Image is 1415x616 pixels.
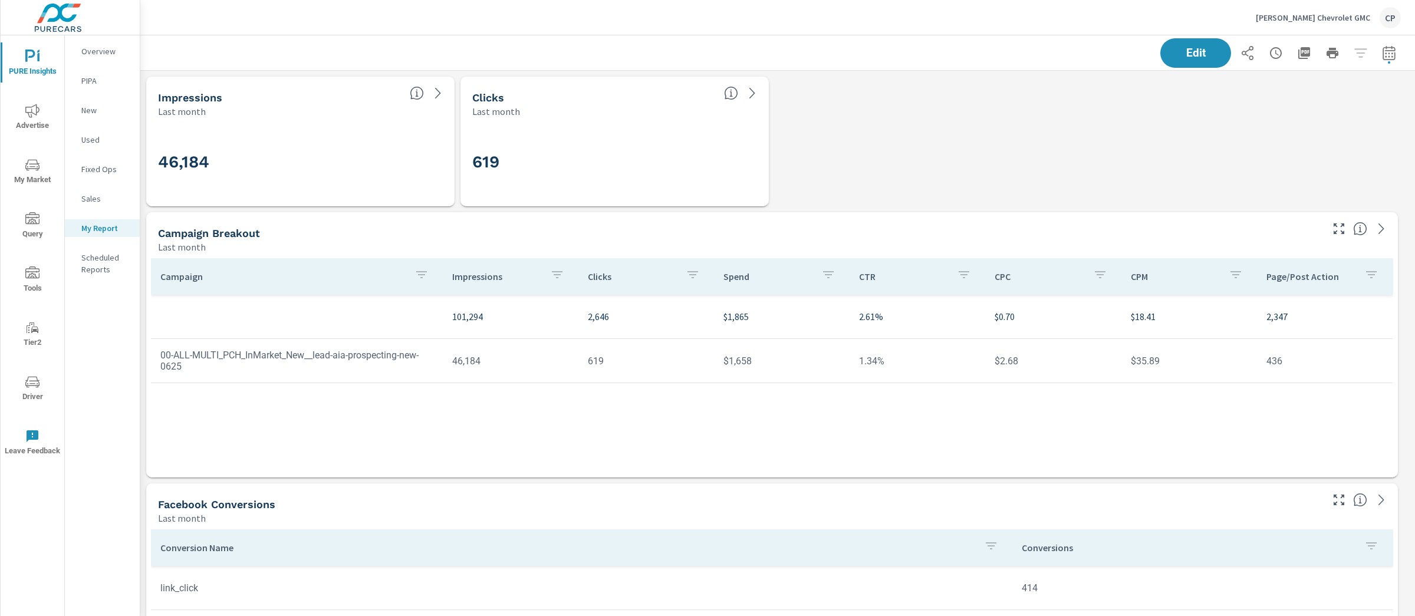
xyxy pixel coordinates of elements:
[1,35,64,469] div: nav menu
[158,240,206,254] p: Last month
[1012,573,1393,603] td: 414
[452,309,569,324] p: 101,294
[985,346,1121,376] td: $2.68
[578,346,714,376] td: 619
[151,340,443,381] td: 00-ALL-MULTI_PCH_InMarket_New__lead-aia-prospecting-new-0625
[995,271,1083,282] p: CPC
[4,104,61,133] span: Advertise
[1131,271,1219,282] p: CPM
[4,50,61,78] span: PURE Insights
[160,271,405,282] p: Campaign
[4,212,61,241] span: Query
[1353,222,1367,236] span: This is a summary of Social performance results by campaign. Each column can be sorted.
[65,42,140,60] div: Overview
[4,429,61,458] span: Leave Feedback
[158,104,206,118] p: Last month
[1160,38,1231,68] button: Edit
[443,346,578,376] td: 46,184
[1292,41,1316,65] button: "Export Report to PDF"
[714,346,850,376] td: $1,658
[65,249,140,278] div: Scheduled Reports
[724,86,738,100] span: The number of times an ad was clicked by a consumer.
[65,190,140,207] div: Sales
[452,271,541,282] p: Impressions
[158,511,206,525] p: Last month
[1372,490,1391,509] a: See more details in report
[65,131,140,149] div: Used
[4,321,61,350] span: Tier2
[1121,346,1257,376] td: $35.89
[1377,41,1401,65] button: Select Date Range
[81,163,130,175] p: Fixed Ops
[160,542,975,554] p: Conversion Name
[81,104,130,116] p: New
[158,227,260,239] h5: Campaign Breakout
[1257,346,1393,376] td: 436
[1022,542,1355,554] p: Conversions
[4,266,61,295] span: Tools
[4,158,61,187] span: My Market
[65,101,140,119] div: New
[65,72,140,90] div: PIPA
[1380,7,1401,28] div: CP
[81,252,130,275] p: Scheduled Reports
[158,498,275,510] h5: Facebook Conversions
[1372,219,1391,238] a: See more details in report
[723,271,812,282] p: Spend
[850,346,985,376] td: 1.34%
[1236,41,1259,65] button: Share Report
[472,91,504,104] h5: Clicks
[859,309,976,324] p: 2.61%
[1330,490,1348,509] button: Make Fullscreen
[859,271,947,282] p: CTR
[65,160,140,178] div: Fixed Ops
[158,152,443,172] h3: 46,184
[81,193,130,205] p: Sales
[723,309,840,324] p: $1,865
[410,86,424,100] span: The number of times an ad was shown on your behalf.
[1131,309,1248,324] p: $18.41
[472,152,757,172] h3: 619
[1266,309,1383,324] p: 2,347
[429,84,447,103] a: See more details in report
[472,104,520,118] p: Last month
[151,573,1012,603] td: link_click
[1330,219,1348,238] button: Make Fullscreen
[4,375,61,404] span: Driver
[588,309,705,324] p: 2,646
[158,91,222,104] h5: Impressions
[65,219,140,237] div: My Report
[1266,271,1355,282] p: Page/Post Action
[1172,48,1219,58] span: Edit
[81,45,130,57] p: Overview
[81,134,130,146] p: Used
[1256,12,1370,23] p: [PERSON_NAME] Chevrolet GMC
[588,271,676,282] p: Clicks
[995,309,1111,324] p: $0.70
[81,222,130,234] p: My Report
[81,75,130,87] p: PIPA
[1353,493,1367,507] span: Conversions reported by Facebook.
